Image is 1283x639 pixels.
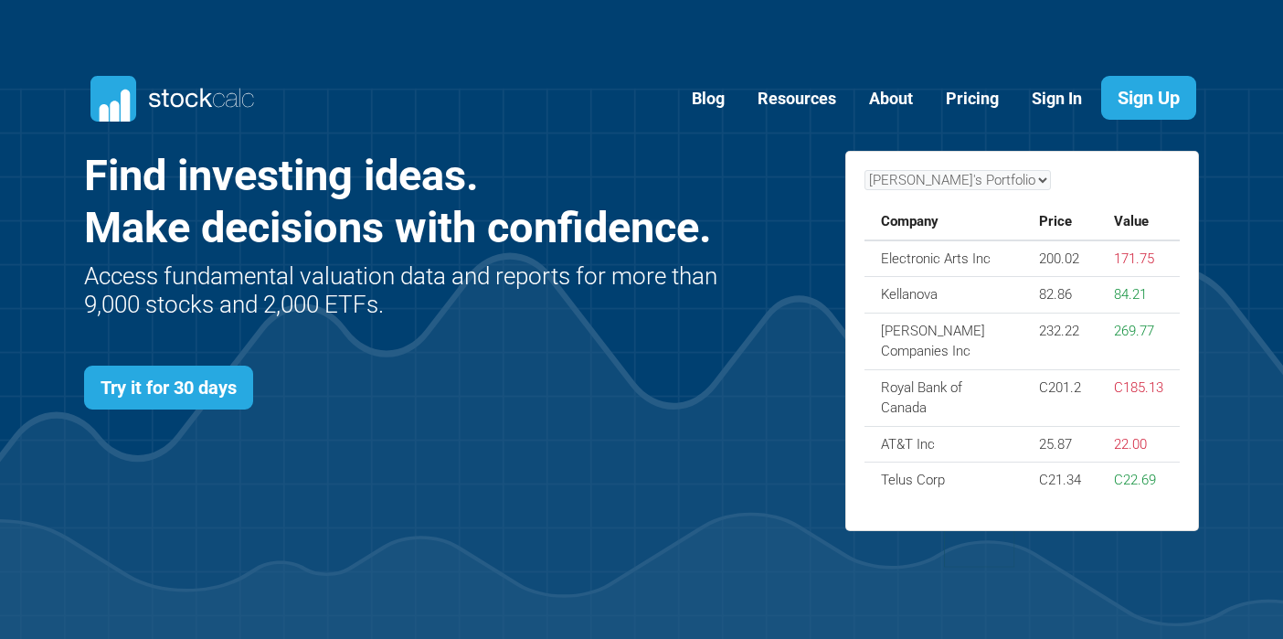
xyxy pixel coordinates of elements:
th: Price [1023,204,1097,240]
a: Sign Up [1101,76,1196,120]
td: [PERSON_NAME] Companies Inc [864,313,1023,369]
a: Resources [744,77,850,122]
a: Try it for 30 days [84,366,253,410]
td: C185.13 [1097,369,1180,426]
td: C22.69 [1097,463,1180,498]
td: Telus Corp [864,463,1023,498]
td: 82.86 [1023,277,1097,314]
td: 232.22 [1023,313,1097,369]
th: Company [864,204,1023,240]
a: Pricing [932,77,1013,122]
a: About [855,77,927,122]
a: Sign In [1018,77,1096,122]
td: 25.87 [1023,426,1097,463]
td: 22.00 [1097,426,1180,463]
th: Value [1097,204,1180,240]
h1: Find investing ideas. Make decisions with confidence. [84,150,723,253]
a: Blog [678,77,738,122]
td: C201.2 [1023,369,1097,426]
h2: Access fundamental valuation data and reports for more than 9,000 stocks and 2,000 ETFs. [84,262,723,319]
td: AT&T Inc [864,426,1023,463]
td: Electronic Arts Inc [864,240,1023,277]
td: 200.02 [1023,240,1097,277]
td: 269.77 [1097,313,1180,369]
td: Royal Bank of Canada [864,369,1023,426]
td: C21.34 [1023,463,1097,498]
td: 171.75 [1097,240,1180,277]
td: Kellanova [864,277,1023,314]
td: 84.21 [1097,277,1180,314]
